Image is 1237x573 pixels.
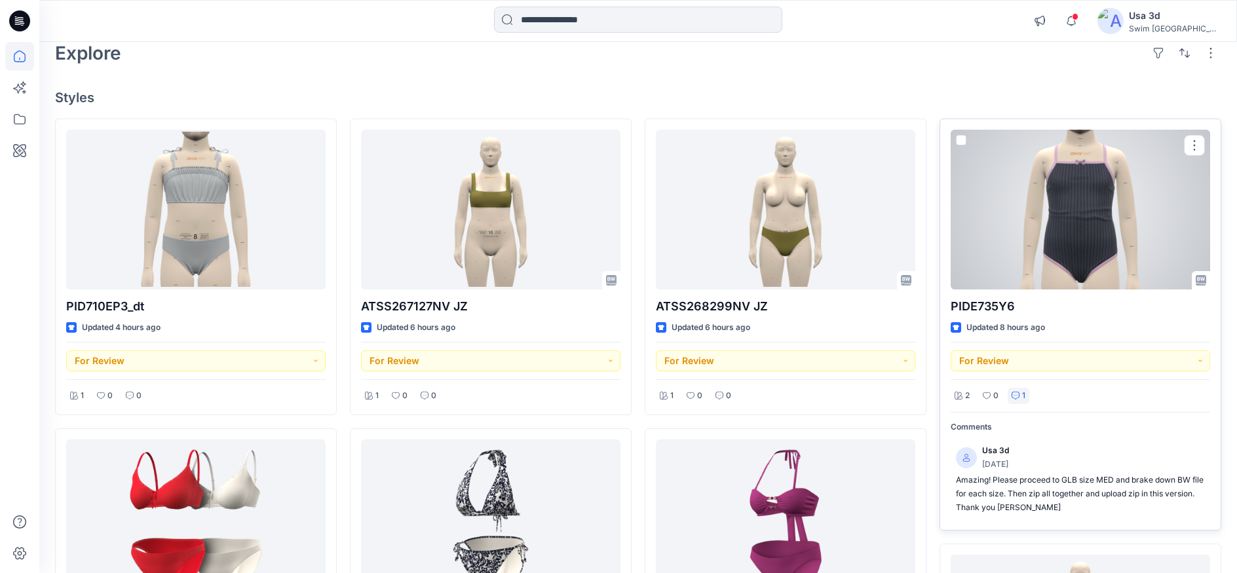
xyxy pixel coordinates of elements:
p: 0 [993,389,999,403]
p: 0 [402,389,408,403]
a: ATSS268299NV JZ [656,130,915,289]
p: 0 [697,389,702,403]
div: Swim [GEOGRAPHIC_DATA] [1129,24,1221,33]
a: Usa 3d[DATE]Amazing! Please proceed to GLB size MED and brake down BW file for each size. Then zi... [951,439,1210,519]
p: 1 [81,389,84,403]
p: 0 [431,389,436,403]
p: ATSS267127NV JZ [361,297,620,316]
h2: Explore [55,43,121,64]
p: 1 [1022,389,1025,403]
p: Updated 6 hours ago [377,321,455,335]
p: Usa 3d [982,444,1009,458]
p: 2 [965,389,970,403]
p: PID710EP3_dt [66,297,326,316]
p: Updated 8 hours ago [966,321,1045,335]
a: PIDE735Y6 [951,130,1210,289]
p: 0 [136,389,142,403]
h4: Styles [55,90,1221,105]
p: 1 [670,389,674,403]
div: Usa 3d [1129,8,1221,24]
p: [DATE] [982,458,1009,471]
p: Updated 4 hours ago [82,321,161,335]
p: ATSS268299NV JZ [656,297,915,316]
p: Amazing! Please proceed to GLB size MED and brake down BW file for each size. Then zip all togeth... [956,473,1205,514]
p: 1 [375,389,379,403]
p: PIDE735Y6 [951,297,1210,316]
svg: avatar [962,454,970,462]
p: 0 [726,389,731,403]
p: Updated 6 hours ago [672,321,750,335]
p: Comments [951,420,1210,434]
a: ATSS267127NV JZ [361,130,620,289]
p: 0 [107,389,113,403]
a: PID710EP3_dt [66,130,326,289]
img: avatar [1097,8,1124,34]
